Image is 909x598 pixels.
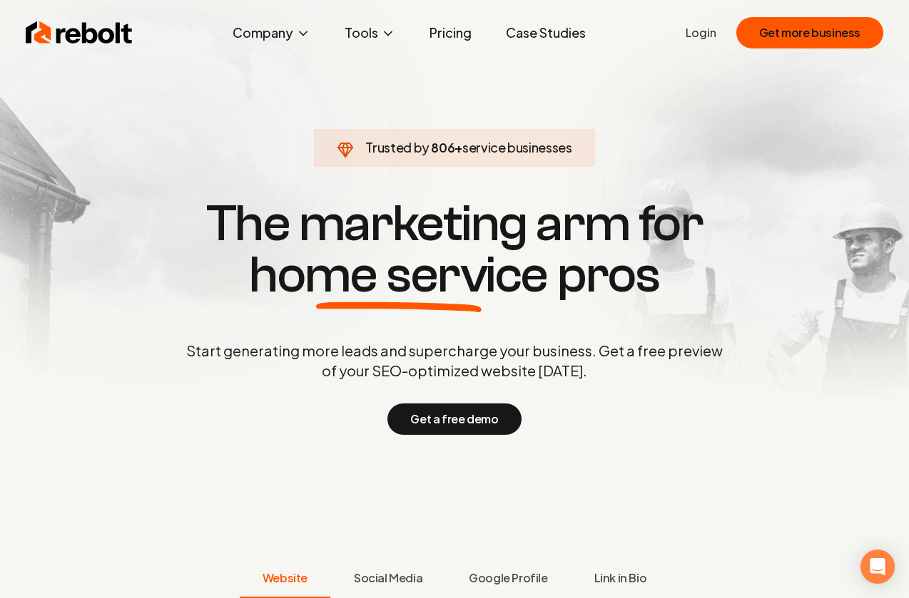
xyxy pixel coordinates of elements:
[469,569,547,587] span: Google Profile
[387,403,521,435] button: Get a free demo
[571,561,670,598] button: Link in Bio
[736,17,883,48] button: Get more business
[240,561,330,598] button: Website
[183,341,726,381] p: Start generating more leads and supercharge your business. Get a free preview of your SEO-optimiz...
[365,139,429,155] span: Trusted by
[249,249,548,301] span: home service
[445,561,570,598] button: Google Profile
[860,550,895,584] div: Open Intercom Messenger
[354,569,422,587] span: Social Media
[462,139,572,155] span: service businesses
[686,24,716,41] a: Login
[418,19,483,47] a: Pricing
[263,569,308,587] span: Website
[112,198,797,301] h1: The marketing arm for pros
[330,561,445,598] button: Social Media
[26,19,133,47] img: Rebolt Logo
[333,19,407,47] button: Tools
[454,139,462,155] span: +
[494,19,597,47] a: Case Studies
[221,19,322,47] button: Company
[594,569,647,587] span: Link in Bio
[431,138,454,158] span: 806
